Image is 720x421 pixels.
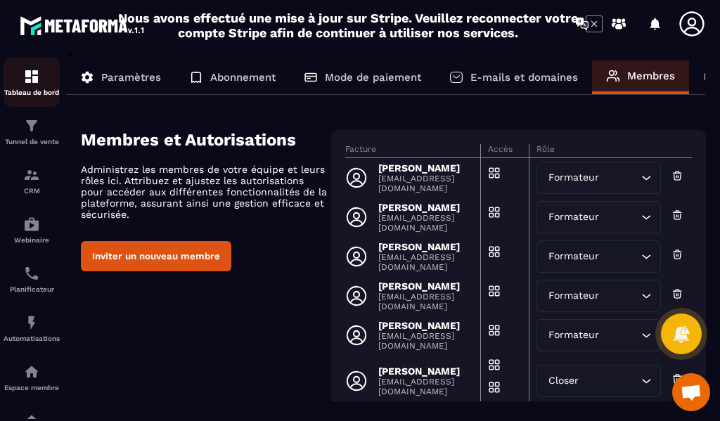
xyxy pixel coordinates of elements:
[378,202,472,213] p: [PERSON_NAME]
[582,373,638,389] input: Search for option
[81,164,327,220] p: Administrez les membres de votre équipe et leurs rôles ici. Attribuez et ajustez les autorisation...
[546,209,603,225] span: Formateur
[546,373,582,389] span: Closer
[345,144,481,158] th: Facture
[536,365,661,397] div: Search for option
[378,241,472,252] p: [PERSON_NAME]
[4,254,60,304] a: schedulerschedulerPlanificateur
[20,13,146,38] img: logo
[546,288,603,304] span: Formateur
[4,285,60,293] p: Planificateur
[23,167,40,183] img: formation
[23,68,40,85] img: formation
[4,156,60,205] a: formationformationCRM
[536,280,661,312] div: Search for option
[4,138,60,145] p: Tunnel de vente
[23,363,40,380] img: automations
[378,280,472,292] p: [PERSON_NAME]
[546,328,603,343] span: Formateur
[481,144,529,158] th: Accès
[4,236,60,244] p: Webinaire
[378,320,472,331] p: [PERSON_NAME]
[4,304,60,353] a: automationsautomationsAutomatisations
[4,384,60,391] p: Espace membre
[325,71,421,84] p: Mode de paiement
[4,187,60,195] p: CRM
[536,240,661,273] div: Search for option
[603,170,638,186] input: Search for option
[378,252,472,272] p: [EMAIL_ADDRESS][DOMAIN_NAME]
[378,162,472,174] p: [PERSON_NAME]
[546,249,603,264] span: Formateur
[81,241,231,271] button: Inviter un nouveau membre
[529,144,692,158] th: Rôle
[210,71,276,84] p: Abonnement
[23,314,40,331] img: automations
[603,209,638,225] input: Search for option
[470,71,578,84] p: E-mails et domaines
[536,162,661,194] div: Search for option
[536,201,661,233] div: Search for option
[4,58,60,107] a: formationformationTableau de bord
[378,174,472,193] p: [EMAIL_ADDRESS][DOMAIN_NAME]
[4,205,60,254] a: automationsautomationsWebinaire
[4,107,60,156] a: formationformationTunnel de vente
[536,319,661,351] div: Search for option
[81,130,331,150] h4: Membres et Autorisations
[546,170,603,186] span: Formateur
[117,11,579,40] h2: Nous avons effectué une mise à jour sur Stripe. Veuillez reconnecter votre compte Stripe afin de ...
[378,365,472,377] p: [PERSON_NAME]
[603,249,638,264] input: Search for option
[603,288,638,304] input: Search for option
[603,328,638,343] input: Search for option
[4,353,60,402] a: automationsautomationsEspace membre
[4,89,60,96] p: Tableau de bord
[23,265,40,282] img: scheduler
[672,373,710,411] a: Ouvrir le chat
[23,216,40,233] img: automations
[101,71,161,84] p: Paramètres
[378,292,472,311] p: [EMAIL_ADDRESS][DOMAIN_NAME]
[627,70,675,82] p: Membres
[378,213,472,233] p: [EMAIL_ADDRESS][DOMAIN_NAME]
[23,117,40,134] img: formation
[378,377,472,396] p: [EMAIL_ADDRESS][DOMAIN_NAME]
[378,331,472,351] p: [EMAIL_ADDRESS][DOMAIN_NAME]
[4,335,60,342] p: Automatisations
